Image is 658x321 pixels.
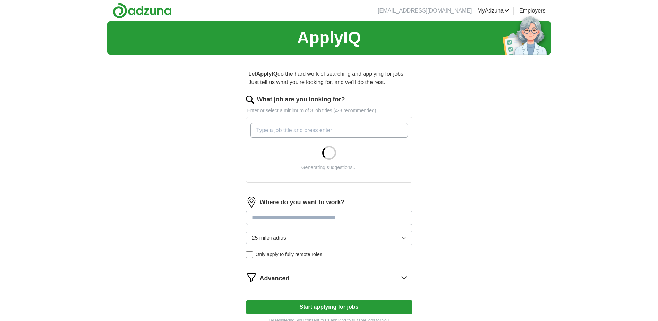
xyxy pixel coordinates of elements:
[246,107,412,114] p: Enter or select a minimum of 3 job titles (4-8 recommended)
[113,3,172,18] img: Adzuna logo
[246,231,412,245] button: 25 mile radius
[256,71,277,77] strong: ApplyIQ
[477,7,509,15] a: MyAdzuna
[297,25,361,50] h1: ApplyIQ
[519,7,546,15] a: Employers
[256,251,322,258] span: Only apply to fully remote roles
[246,96,254,104] img: search.png
[246,272,257,283] img: filter
[301,164,357,171] div: Generating suggestions...
[257,95,345,104] label: What job are you looking for?
[246,67,412,89] p: Let do the hard work of searching and applying for jobs. Just tell us what you're looking for, an...
[246,300,412,314] button: Start applying for jobs
[378,7,472,15] li: [EMAIL_ADDRESS][DOMAIN_NAME]
[250,123,408,138] input: Type a job title and press enter
[260,198,345,207] label: Where do you want to work?
[252,234,287,242] span: 25 mile radius
[260,274,290,283] span: Advanced
[246,197,257,208] img: location.png
[246,251,253,258] input: Only apply to fully remote roles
